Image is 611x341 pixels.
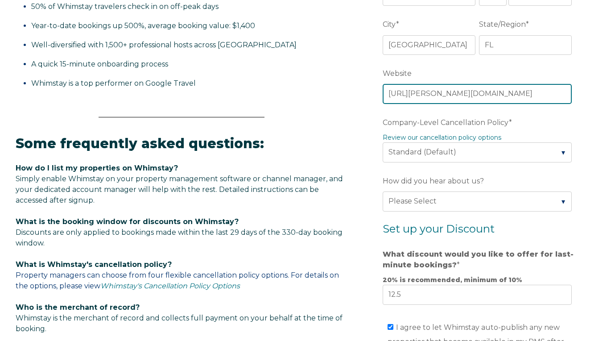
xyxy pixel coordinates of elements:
strong: What discount would you like to offer for last-minute bookings? [383,250,574,269]
a: Whimstay's Cancellation Policy Options [100,282,240,290]
span: How do I list my properties on Whimstay? [16,164,178,172]
span: A quick 15-minute onboarding process [31,60,168,68]
span: Whimstay is a top performer on Google Travel [31,79,196,87]
span: 50% of Whimstay travelers check in on off-peak days [31,2,219,11]
span: Set up your Discount [383,222,495,235]
span: Simply enable Whimstay on your property management software or channel manager, and your dedicate... [16,175,343,204]
p: Property managers can choose from four flexible cancellation policy options. For details on the o... [16,259,347,291]
span: How did you hear about us? [383,174,484,188]
input: I agree to let Whimstay auto-publish any new properties that become available in my PMS after the... [388,324,393,330]
span: State/Region [479,17,526,31]
span: What is Whimstay's cancellation policy? [16,260,172,269]
a: Review our cancellation policy options [383,133,501,141]
strong: 20% is recommended, minimum of 10% [383,276,522,284]
span: Company-Level Cancellation Policy [383,116,509,129]
span: Some frequently asked questions: [16,135,264,152]
span: Who is the merchant of record? [16,303,140,312]
span: What is the booking window for discounts on Whimstay? [16,217,239,226]
span: Website [383,67,412,80]
span: Whimstay is the merchant of record and collects full payment on your behalf at the time of booking. [16,314,343,333]
span: Discounts are only applied to bookings made within the last 29 days of the 330-day booking window. [16,228,343,247]
span: Well-diversified with 1,500+ professional hosts across [GEOGRAPHIC_DATA] [31,41,297,49]
span: Year-to-date bookings up 500%, average booking value: $1,400 [31,21,255,30]
span: City [383,17,396,31]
